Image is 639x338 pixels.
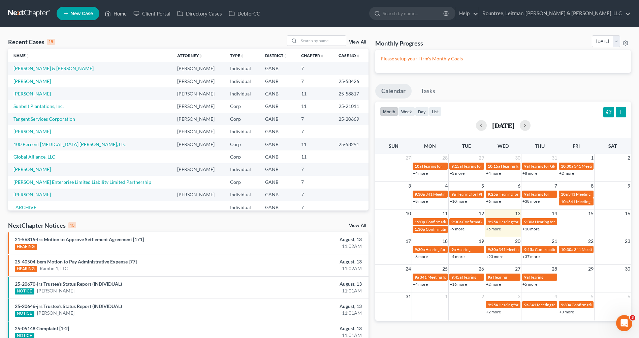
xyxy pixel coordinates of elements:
[296,113,333,125] td: 7
[517,292,521,301] span: 3
[383,7,444,20] input: Search by name...
[522,282,537,287] a: +5 more
[587,265,594,273] span: 29
[172,75,225,87] td: [PERSON_NAME]
[13,116,75,122] a: Tangent Services Corporation
[13,65,94,71] a: [PERSON_NAME] & [PERSON_NAME]
[425,192,454,197] span: 341 Meeting for
[630,315,635,320] span: 3
[260,125,296,138] td: GANB
[375,84,412,98] a: Calendar
[415,219,425,224] span: 1:30p
[587,237,594,245] span: 22
[561,192,568,197] span: 10a
[488,219,498,224] span: 9:25a
[559,171,574,176] a: +2 more
[524,192,529,197] span: 9a
[456,247,471,252] span: Hearing
[424,143,436,149] span: Mon
[499,247,559,252] span: 341 Meeting for [PERSON_NAME]
[514,209,521,218] span: 13
[479,7,631,20] a: Rountree, Leitman, [PERSON_NAME] & [PERSON_NAME], LLC
[299,36,346,46] input: Search by name...
[561,247,573,252] span: 10:30a
[70,11,93,16] span: New Case
[587,209,594,218] span: 15
[462,275,476,280] span: Hearing
[260,87,296,100] td: GANB
[486,254,503,259] a: +23 more
[296,150,333,163] td: 11
[554,292,558,301] span: 4
[442,209,448,218] span: 11
[225,75,260,87] td: Individual
[624,237,631,245] span: 23
[333,138,369,150] td: 25-58291
[413,254,428,259] a: +6 more
[296,189,333,201] td: 7
[486,171,501,176] a: +4 more
[488,164,500,169] span: 10:15a
[415,164,421,169] span: 10a
[627,292,631,301] span: 6
[551,209,558,218] span: 14
[420,275,448,280] span: 341 Meeting for
[481,182,485,190] span: 5
[339,53,360,58] a: Case Nounfold_more
[444,182,448,190] span: 4
[535,143,545,149] span: Thu
[415,192,425,197] span: 9:30a
[251,236,362,243] div: August, 13
[608,143,617,149] span: Sat
[375,39,423,47] h3: Monthly Progress
[251,310,362,316] div: 11:01AM
[15,259,137,264] a: 25-40504-bem Motion to Pay Administrative Expense [77]
[15,244,37,250] div: HEARING
[590,292,594,301] span: 5
[522,254,540,259] a: +37 more
[13,154,55,160] a: Global Alliance, LLC
[225,62,260,75] td: Individual
[529,164,592,169] span: Hearing for Global Concessions Inc.
[415,247,425,252] span: 9:30a
[356,54,360,58] i: unfold_more
[260,189,296,201] td: GANB
[561,199,568,204] span: 10a
[68,222,76,228] div: 10
[554,182,558,190] span: 7
[260,150,296,163] td: GANB
[37,310,74,316] a: [PERSON_NAME]
[442,265,448,273] span: 25
[517,182,521,190] span: 6
[524,275,529,280] span: 9a
[456,7,478,20] a: Help
[172,62,225,75] td: [PERSON_NAME]
[225,100,260,113] td: Corp
[260,62,296,75] td: GANB
[8,38,55,46] div: Recent Cases
[333,100,369,113] td: 25-21011
[398,107,415,116] button: week
[522,199,540,204] a: +38 more
[260,113,296,125] td: GANB
[522,226,540,231] a: +10 more
[426,219,502,224] span: Confirmation hearing for [PERSON_NAME]
[15,236,144,242] a: 21-56815-lrc Motion to Approve Settlement Agreement [171]
[15,288,34,294] div: NOTICE
[486,226,501,231] a: +5 more
[624,265,631,273] span: 30
[15,266,37,272] div: HEARING
[422,164,442,169] span: Hearing for
[478,237,485,245] span: 19
[535,219,594,224] span: Hearing for Adventure Coast, LLC
[13,204,36,210] a: , ARCHIVE
[15,303,122,309] a: 25-20646-jrs Trustee's Status Report (INDIVIDUAL)
[524,164,529,169] span: 9a
[442,237,448,245] span: 18
[296,201,333,214] td: 7
[251,325,362,332] div: August, 13
[13,129,51,134] a: [PERSON_NAME]
[13,53,30,58] a: Nameunfold_more
[627,154,631,162] span: 2
[450,171,465,176] a: +3 more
